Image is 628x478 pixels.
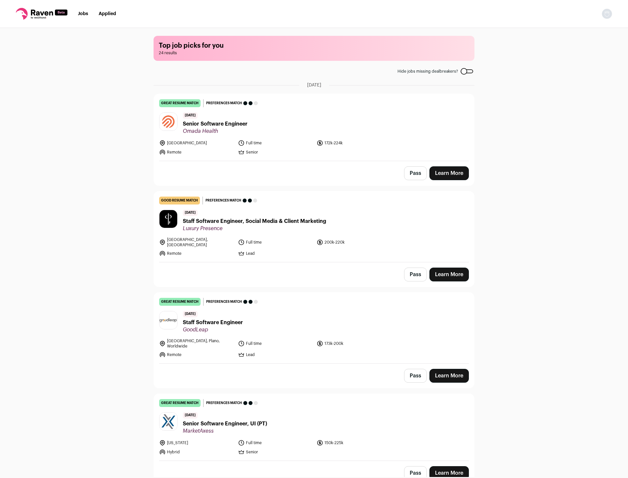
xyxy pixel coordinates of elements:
li: [GEOGRAPHIC_DATA] [159,140,234,146]
button: Open dropdown [602,9,612,19]
span: Luxury Presence [183,225,326,232]
li: Lead [238,351,313,358]
span: [DATE] [183,311,198,317]
li: Hybrid [159,449,234,455]
span: Preferences match [206,100,242,107]
img: cdb0e83464874d29b1869f67c4efcdbcf57413b320fd92a5f931dcb4bab48f67.jpg [159,210,177,228]
li: Full time [238,338,313,349]
img: nopic.png [602,9,612,19]
button: Pass [404,166,427,180]
a: Learn More [429,369,469,383]
li: Senior [238,149,313,155]
img: 41325b23b7b99c32c4ba91628c28a1334443c2c0878ce735f0622d089c2f0dba.png [159,113,177,131]
li: Full time [238,440,313,446]
li: Remote [159,149,234,155]
a: great resume match Preferences match [DATE] Senior Software Engineer Omada Health [GEOGRAPHIC_DAT... [154,94,474,161]
li: [GEOGRAPHIC_DATA], Plano, Worldwide [159,338,234,349]
a: great resume match Preferences match [DATE] Staff Software Engineer GoodLeap [GEOGRAPHIC_DATA], P... [154,293,474,363]
span: Senior Software Engineer, UI (PT) [183,420,267,428]
div: great resume match [159,99,201,107]
a: Learn More [429,166,469,180]
li: 150k-225k [317,440,392,446]
span: Omada Health [183,128,248,134]
div: good resume match [159,197,200,204]
span: GoodLeap [183,326,243,333]
li: Full time [238,140,313,146]
span: Hide jobs missing dealbreakers? [398,69,458,74]
span: Preferences match [206,299,242,305]
div: great resume match [159,298,201,306]
h1: Top job picks for you [159,41,469,50]
a: Jobs [78,12,88,16]
a: good resume match Preferences match [DATE] Staff Software Engineer, Social Media & Client Marketi... [154,191,474,262]
li: Lead [238,250,313,257]
div: great resume match [159,399,201,407]
button: Pass [404,268,427,281]
li: Full time [238,237,313,248]
a: great resume match Preferences match [DATE] Senior Software Engineer, UI (PT) MarketAxess [US_STA... [154,394,474,461]
a: Learn More [429,268,469,281]
li: Remote [159,351,234,358]
li: Senior [238,449,313,455]
li: 200k-220k [317,237,392,248]
span: [DATE] [183,210,198,216]
img: 6d548df64de3ed5b23cf847e279e882ce1646ccacc943787b7acde84cb2c67fc.jpg [159,413,177,430]
span: Preferences match [205,197,241,204]
li: [GEOGRAPHIC_DATA], [GEOGRAPHIC_DATA] [159,237,234,248]
span: Staff Software Engineer, Social Media & Client Marketing [183,217,326,225]
li: Remote [159,250,234,257]
span: 24 results [159,50,469,56]
span: Senior Software Engineer [183,120,248,128]
li: 172k-224k [317,140,392,146]
li: 173k-200k [317,338,392,349]
span: Preferences match [206,400,242,406]
img: 1ee3e94e52f368feb41f98e34d0c1aaac2904cba8b8d960b9e56e7caeb4b40f3.jpg [159,311,177,329]
span: [DATE] [183,412,198,418]
li: [US_STATE] [159,440,234,446]
span: [DATE] [307,82,321,88]
span: [DATE] [183,112,198,119]
span: MarketAxess [183,428,267,434]
button: Pass [404,369,427,383]
span: Staff Software Engineer [183,319,243,326]
a: Applied [99,12,116,16]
